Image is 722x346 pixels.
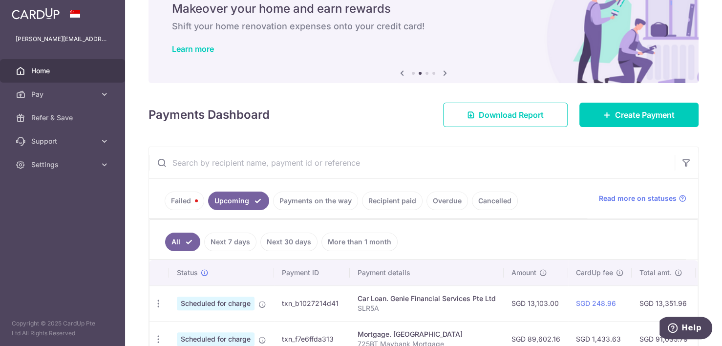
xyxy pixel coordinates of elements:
[358,303,496,313] p: SLR5A
[426,192,468,210] a: Overdue
[273,192,358,210] a: Payments on the way
[31,160,96,170] span: Settings
[172,44,214,54] a: Learn more
[31,113,96,123] span: Refer & Save
[177,297,255,310] span: Scheduled for charge
[165,233,200,251] a: All
[31,136,96,146] span: Support
[274,260,350,285] th: Payment ID
[659,317,712,341] iframe: Opens a widget where you can find more information
[177,268,198,278] span: Status
[172,21,675,32] h6: Shift your home renovation expenses onto your credit card!
[260,233,318,251] a: Next 30 days
[579,103,699,127] a: Create Payment
[149,106,270,124] h4: Payments Dashboard
[358,294,496,303] div: Car Loan. Genie Financial Services Pte Ltd
[165,192,204,210] a: Failed
[208,192,269,210] a: Upcoming
[615,109,675,121] span: Create Payment
[31,89,96,99] span: Pay
[599,194,677,203] span: Read more on statuses
[274,285,350,321] td: txn_b1027214d41
[443,103,568,127] a: Download Report
[511,268,536,278] span: Amount
[479,109,544,121] span: Download Report
[204,233,256,251] a: Next 7 days
[358,329,496,339] div: Mortgage. [GEOGRAPHIC_DATA]
[12,8,60,20] img: CardUp
[350,260,504,285] th: Payment details
[576,268,613,278] span: CardUp fee
[172,1,675,17] h5: Makeover your home and earn rewards
[149,147,675,178] input: Search by recipient name, payment id or reference
[632,285,696,321] td: SGD 13,351.96
[177,332,255,346] span: Scheduled for charge
[472,192,518,210] a: Cancelled
[321,233,398,251] a: More than 1 month
[504,285,568,321] td: SGD 13,103.00
[362,192,423,210] a: Recipient paid
[639,268,672,278] span: Total amt.
[31,66,96,76] span: Home
[599,194,686,203] a: Read more on statuses
[576,299,616,307] a: SGD 248.96
[16,34,109,44] p: [PERSON_NAME][EMAIL_ADDRESS][PERSON_NAME][DOMAIN_NAME]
